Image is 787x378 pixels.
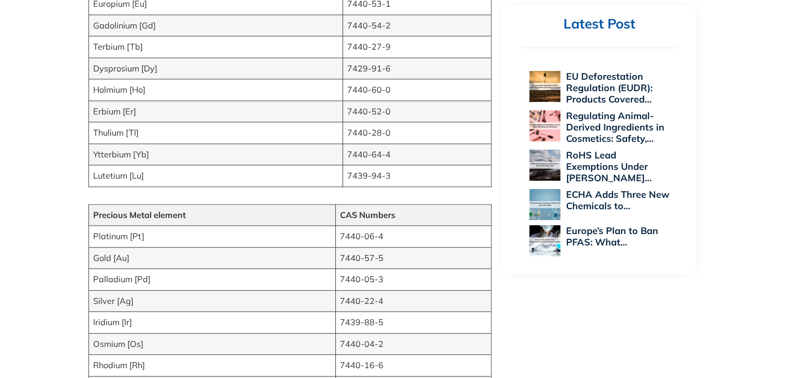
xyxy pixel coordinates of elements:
strong: Precious Metal element [93,210,186,220]
td: Rhodium [Rh] [88,355,335,376]
img: Europe’s Plan to Ban PFAS: What It Means for Industry and Consumers [529,225,560,256]
td: Terbium [Tb] [88,36,343,57]
a: EU Deforestation Regulation (EUDR): Products Covered… [566,70,652,105]
td: 7440-54-2 [343,14,492,36]
td: Osmium [Os] [88,333,335,354]
td: 7440-27-9 [343,36,492,57]
td: 7440-04-2 [335,333,492,354]
td: Iridium [Ir] [88,312,335,333]
td: Palladium [Pd] [88,269,335,290]
td: 7440-28-0 [343,122,492,143]
strong: CAS Numbers [340,210,395,220]
td: 7440-52-0 [343,100,492,122]
td: Dysprosium [Dy] [88,57,343,79]
img: ECHA Adds Three New Chemicals to REACH Candidate List in June 2025 [529,189,560,220]
td: Gadolinium [Gd] [88,14,343,36]
h2: Latest Post [522,16,677,33]
td: 7440-57-5 [335,247,492,268]
img: Regulating Animal-Derived Ingredients in Cosmetics: Safety, Labelling, and Compliance [529,110,560,141]
td: Erbium [Er] [88,100,343,122]
a: ECHA Adds Three New Chemicals to… [566,188,669,212]
td: Holmium [Ho] [88,79,343,100]
td: Lutetium [Lu] [88,165,343,186]
td: 7440-06-4 [335,226,492,247]
a: Europe’s Plan to Ban PFAS: What… [566,225,658,248]
td: 7439-94-3 [343,165,492,186]
td: Platinum [Pt] [88,226,335,247]
td: Thulium [Tl] [88,122,343,143]
td: 7429-91-6 [343,57,492,79]
td: 7440-60-0 [343,79,492,100]
img: RoHS Lead Exemptions Under Annex III A Guide for 2025 to 2027 [529,150,560,181]
td: Silver [Ag] [88,290,335,311]
img: EU Deforestation Regulation (EUDR): Products Covered and Compliance Essentials [529,71,560,102]
td: Gold [Au] [88,247,335,268]
td: Ytterbium [Yb] [88,143,343,165]
a: RoHS Lead Exemptions Under [PERSON_NAME]… [566,149,651,184]
td: 7440-22-4 [335,290,492,311]
td: 7440-05-3 [335,269,492,290]
td: 7440-64-4 [343,143,492,165]
td: 7440-16-6 [335,355,492,376]
td: 7439-88-5 [335,312,492,333]
a: Regulating Animal-Derived Ingredients in Cosmetics: Safety,… [566,110,664,144]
